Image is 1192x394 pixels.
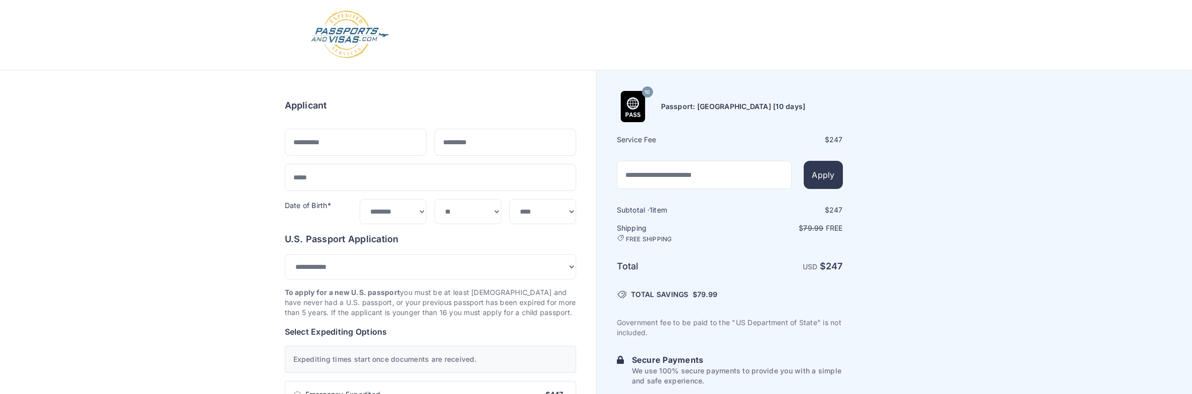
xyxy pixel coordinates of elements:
[617,259,729,273] h6: Total
[617,318,843,338] p: Government fee to be paid to the "US Department of State" is not included.
[632,366,843,386] p: We use 100% secure payments to provide you with a simple and safe experience.
[285,287,576,318] p: you must be at least [DEMOGRAPHIC_DATA] and have never had a U.S. passport, or your previous pass...
[631,289,689,300] span: TOTAL SAVINGS
[649,206,653,214] span: 1
[285,232,576,246] h6: U.S. Passport Application
[626,235,672,243] span: FREE SHIPPING
[697,290,717,299] span: 79.99
[617,135,729,145] h6: Service Fee
[310,10,390,60] img: Logo
[285,346,576,373] div: Expediting times start once documents are received.
[803,224,823,232] span: 79.99
[617,223,729,243] h6: Shipping
[285,98,327,113] h6: Applicant
[693,289,717,300] span: $
[820,261,843,271] strong: $
[804,161,842,189] button: Apply
[661,102,806,112] h6: Passport: [GEOGRAPHIC_DATA] [10 days]
[826,224,843,232] span: Free
[826,261,843,271] span: 247
[829,206,843,214] span: 247
[632,354,843,366] h6: Secure Payments
[829,135,843,144] span: 247
[285,326,576,338] h6: Select Expediting Options
[731,205,843,215] div: $
[617,205,729,215] h6: Subtotal · item
[617,91,648,122] img: Product Name
[803,262,818,271] span: USD
[285,201,331,210] label: Date of Birth*
[644,86,649,99] span: 10
[731,135,843,145] div: $
[285,288,400,297] strong: To apply for a new U.S. passport
[731,223,843,233] p: $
